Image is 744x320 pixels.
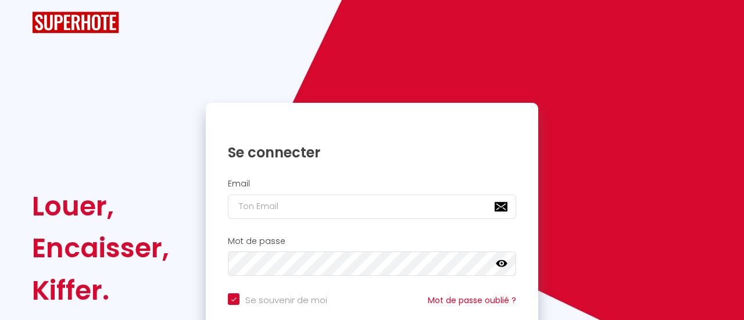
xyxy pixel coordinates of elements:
div: Louer, [32,185,169,227]
div: Encaisser, [32,227,169,269]
img: SuperHote logo [32,12,119,33]
input: Ton Email [228,195,516,219]
div: Kiffer. [32,269,169,311]
a: Mot de passe oublié ? [428,294,516,306]
h2: Mot de passe [228,236,516,246]
h2: Email [228,179,516,189]
h1: Se connecter [228,143,516,161]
